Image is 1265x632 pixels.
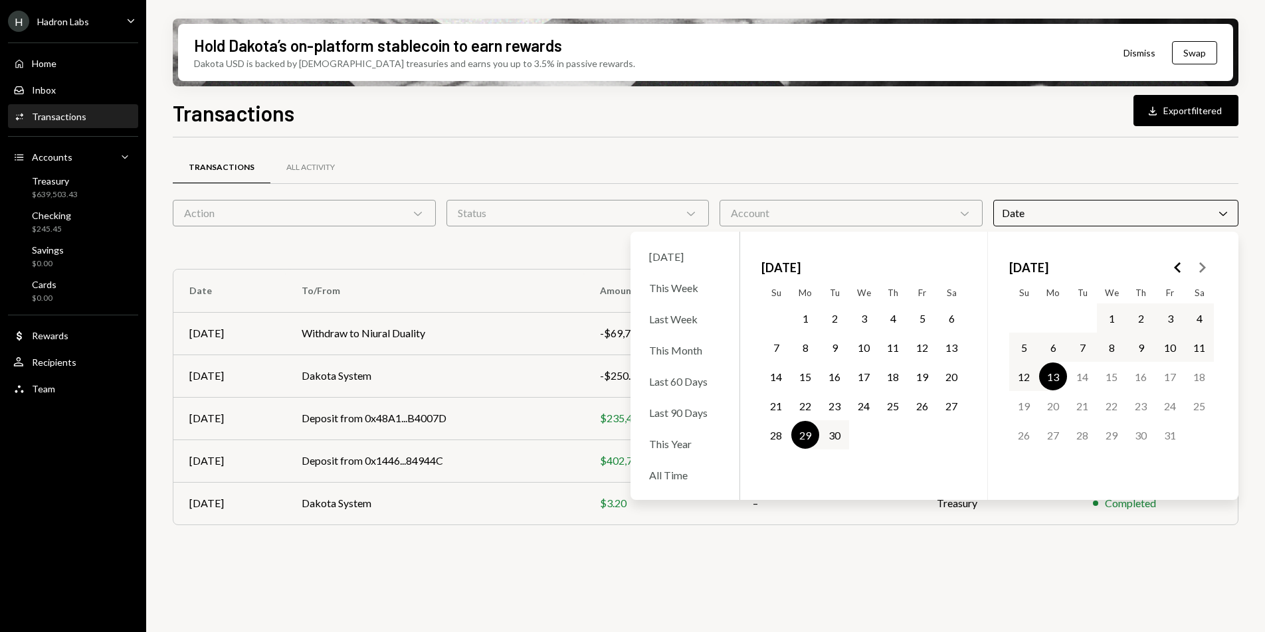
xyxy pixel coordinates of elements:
div: Account [720,200,983,226]
button: Friday, September 26th, 2025 [908,392,936,420]
button: Thursday, October 23rd, 2025 [1127,392,1155,420]
button: Today, Monday, October 13th, 2025, selected [1039,362,1067,390]
a: Home [8,51,138,75]
div: [DATE] [189,410,270,426]
button: Thursday, October 9th, 2025, selected [1127,333,1155,361]
td: Treasury [921,482,1077,524]
button: Tuesday, September 2nd, 2025 [821,304,848,332]
button: Thursday, September 25th, 2025 [879,392,907,420]
div: -$250.00 [600,368,721,384]
button: Saturday, October 11th, 2025, selected [1185,333,1213,361]
div: H [8,11,29,32]
div: This Week [641,274,729,302]
button: Wednesday, September 17th, 2025 [850,362,878,390]
a: Cards$0.00 [8,275,138,307]
div: All Time [641,461,729,489]
button: Wednesday, September 3rd, 2025 [850,304,878,332]
a: Transactions [8,104,138,128]
div: $639,503.43 [32,189,78,200]
th: Tuesday [1068,282,1097,303]
th: Tuesday [820,282,849,303]
div: Inbox [32,84,56,96]
button: Wednesday, September 10th, 2025 [850,333,878,361]
span: [DATE] [1009,253,1048,282]
div: Recipients [32,356,76,368]
div: Savings [32,244,64,256]
div: This Year [641,430,729,458]
div: Team [32,383,55,394]
a: Treasury$639,503.43 [8,171,138,203]
a: Team [8,376,138,400]
th: Thursday [878,282,908,303]
button: Sunday, September 28th, 2025 [762,421,790,449]
a: All Activity [270,151,351,185]
div: $3.20 [600,495,721,511]
button: Monday, September 8th, 2025 [791,333,819,361]
button: Wednesday, October 22nd, 2025 [1098,392,1125,420]
button: Thursday, October 16th, 2025 [1127,362,1155,390]
div: $402,788.24 [600,453,721,469]
button: Tuesday, September 16th, 2025 [821,362,848,390]
div: -$69,798.70 [600,325,721,341]
button: Tuesday, October 7th, 2025, selected [1068,333,1096,361]
button: Monday, September 29th, 2025, selected [791,421,819,449]
button: Friday, October 3rd, 2025, selected [1156,304,1184,332]
div: Last Week [641,305,729,333]
div: Hadron Labs [37,16,89,27]
button: Thursday, September 11th, 2025 [879,333,907,361]
button: Tuesday, September 23rd, 2025 [821,392,848,420]
button: Thursday, September 4th, 2025 [879,304,907,332]
div: Home [32,58,56,69]
div: Status [446,200,710,226]
button: Thursday, October 30th, 2025 [1127,421,1155,449]
div: Completed [1105,495,1156,511]
td: – [737,482,921,524]
th: Wednesday [849,282,878,303]
div: [DATE] [189,453,270,469]
div: Checking [32,210,71,221]
button: Monday, September 15th, 2025 [791,362,819,390]
button: Saturday, October 18th, 2025 [1185,362,1213,390]
div: Transactions [189,162,254,173]
a: Recipients [8,350,138,374]
div: [DATE] [189,368,270,384]
button: Saturday, September 13th, 2025 [937,333,965,361]
th: Saturday [937,282,966,303]
button: Monday, October 20th, 2025 [1039,392,1067,420]
button: Friday, September 19th, 2025 [908,362,936,390]
td: Deposit from 0x48A1...B4007D [286,397,585,439]
button: Sunday, September 14th, 2025 [762,362,790,390]
th: To/From [286,270,585,312]
button: Friday, October 31st, 2025 [1156,421,1184,449]
td: Dakota System [286,355,585,397]
div: Last 60 Days [641,367,729,396]
span: [DATE] [761,253,801,282]
button: Saturday, September 6th, 2025 [937,304,965,332]
button: Tuesday, September 30th, 2025, selected [821,421,848,449]
a: Transactions [173,151,270,185]
div: [DATE] [641,242,729,271]
div: Rewards [32,330,68,341]
div: Last 90 Days [641,398,729,427]
th: Wednesday [1097,282,1126,303]
a: Checking$245.45 [8,206,138,238]
button: Go to the Next Month [1190,256,1214,279]
button: Saturday, October 4th, 2025, selected [1185,304,1213,332]
button: Monday, September 22nd, 2025 [791,392,819,420]
button: Thursday, October 2nd, 2025, selected [1127,304,1155,332]
button: Sunday, October 19th, 2025 [1010,392,1038,420]
a: Accounts [8,145,138,169]
div: $245.45 [32,224,71,235]
a: Savings$0.00 [8,240,138,272]
td: Deposit from 0x1446...84944C [286,439,585,482]
button: Friday, October 17th, 2025 [1156,362,1184,390]
button: Sunday, September 21st, 2025 [762,392,790,420]
th: Monday [791,282,820,303]
th: Sunday [1009,282,1038,303]
button: Friday, September 5th, 2025 [908,304,936,332]
button: Wednesday, October 29th, 2025 [1098,421,1125,449]
th: Monday [1038,282,1068,303]
button: Tuesday, October 21st, 2025 [1068,392,1096,420]
button: Dismiss [1107,37,1172,68]
th: Amount [584,270,737,312]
